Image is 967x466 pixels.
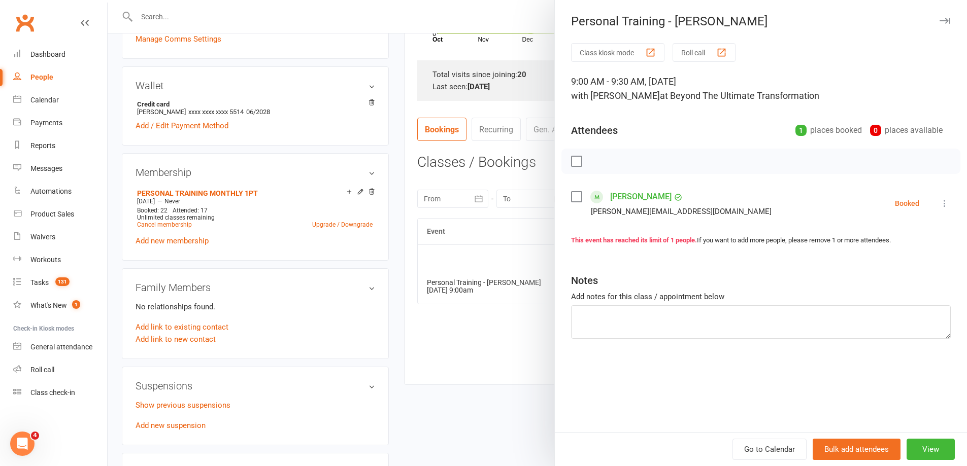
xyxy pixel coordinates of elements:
[813,439,901,460] button: Bulk add attendees
[30,366,54,374] div: Roll call
[870,125,881,136] div: 0
[55,277,70,286] span: 131
[907,439,955,460] button: View
[13,248,107,271] a: Workouts
[571,43,664,62] button: Class kiosk mode
[13,271,107,294] a: Tasks 131
[732,439,807,460] a: Go to Calendar
[555,14,967,28] div: Personal Training - [PERSON_NAME]
[30,233,55,241] div: Waivers
[31,432,39,440] span: 4
[13,157,107,180] a: Messages
[30,164,62,172] div: Messages
[13,203,107,226] a: Product Sales
[30,301,67,309] div: What's New
[72,300,80,309] span: 1
[571,90,660,101] span: with [PERSON_NAME]
[30,96,59,104] div: Calendar
[571,273,598,288] div: Notes
[673,43,736,62] button: Roll call
[13,336,107,359] a: General attendance kiosk mode
[30,187,72,195] div: Automations
[660,90,819,101] span: at Beyond The Ultimate Transformation
[30,50,65,58] div: Dashboard
[571,235,951,246] div: If you want to add more people, please remove 1 or more attendees.
[13,134,107,157] a: Reports
[13,112,107,134] a: Payments
[30,256,61,264] div: Workouts
[30,141,55,150] div: Reports
[30,388,75,397] div: Class check-in
[30,343,92,351] div: General attendance
[795,123,862,137] div: places booked
[13,294,107,317] a: What's New1
[13,381,107,404] a: Class kiosk mode
[13,43,107,66] a: Dashboard
[571,236,697,244] strong: This event has reached its limit of 1 people.
[30,278,49,286] div: Tasks
[30,210,74,218] div: Product Sales
[13,359,107,381] a: Roll call
[30,73,53,81] div: People
[610,189,672,205] a: [PERSON_NAME]
[13,89,107,112] a: Calendar
[895,200,919,207] div: Booked
[571,75,951,103] div: 9:00 AM - 9:30 AM, [DATE]
[30,119,62,127] div: Payments
[13,226,107,248] a: Waivers
[10,432,35,456] iframe: Intercom live chat
[870,123,943,137] div: places available
[591,205,772,218] div: [PERSON_NAME][EMAIL_ADDRESS][DOMAIN_NAME]
[571,123,618,137] div: Attendees
[571,291,951,303] div: Add notes for this class / appointment below
[12,10,38,35] a: Clubworx
[13,66,107,89] a: People
[13,180,107,203] a: Automations
[795,125,807,136] div: 1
